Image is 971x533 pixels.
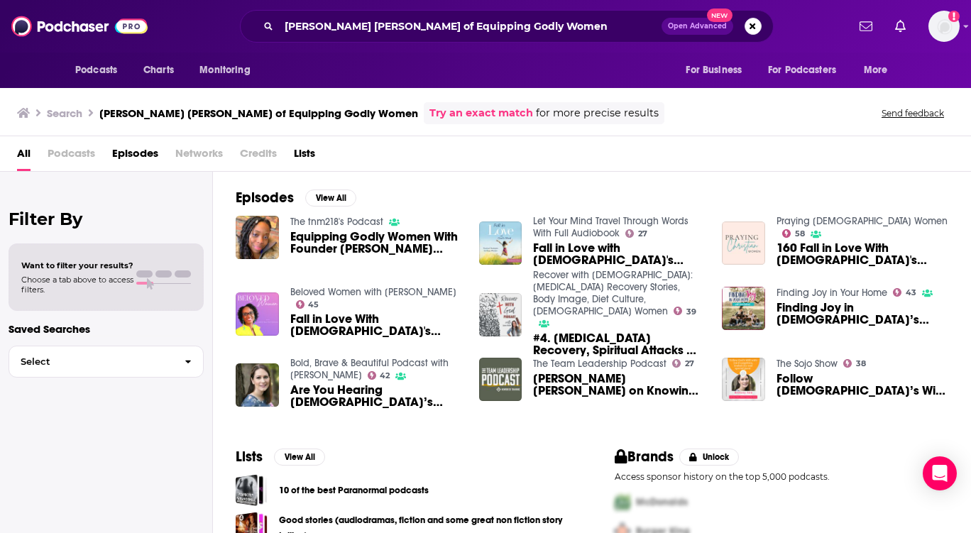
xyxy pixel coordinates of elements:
button: Open AdvancedNew [662,18,733,35]
img: User Profile [928,11,960,42]
button: Unlock [679,449,740,466]
span: Open Advanced [668,23,727,30]
a: Charts [134,57,182,84]
button: open menu [759,57,857,84]
a: 10 of the best Paranormal podcasts [236,474,268,506]
a: Recover with God: Eating Disorder Recovery Stories, Body Image, Diet Culture, Christian Women [533,269,693,317]
img: #4. Anorexia Recovery, Spiritual Attacks & Building Positive Body Image in Your Children with Bri... [479,293,522,336]
a: The Sojo Show [777,358,838,370]
span: #4. [MEDICAL_DATA] Recovery, Spiritual Attacks & Building Positive Body Image in Your Children wi... [533,332,705,356]
a: Fall in Love with God's Word: Practical Strategies for Busy Women Audiobook by Brittany Ann [533,242,705,266]
p: Access sponsor history on the top 5,000 podcasts. [615,471,948,482]
h2: Lists [236,448,263,466]
a: 43 [893,288,916,297]
input: Search podcasts, credits, & more... [279,15,662,38]
a: Episodes [112,142,158,171]
span: Credits [240,142,277,171]
p: Saved Searches [9,322,204,336]
span: Follow [DEMOGRAPHIC_DATA]’s Will with [PERSON_NAME], [PERSON_NAME] and special guest [PERSON_NAME... [777,373,948,397]
span: Want to filter your results? [21,260,133,270]
span: 45 [308,302,319,308]
a: Show notifications dropdown [889,14,911,38]
div: Open Intercom Messenger [923,456,957,490]
h3: Search [47,106,82,120]
a: Are You Hearing God’s Voice or Yours? | Interview with Brittany Ann [290,384,462,408]
div: Search podcasts, credits, & more... [240,10,774,43]
button: Select [9,346,204,378]
a: Show notifications dropdown [854,14,878,38]
span: 38 [856,361,866,367]
img: Podchaser - Follow, Share and Rate Podcasts [11,13,148,40]
a: 160 Fall in Love With God's Word with Brittany Ann [777,242,948,266]
a: Fall in Love With God's Word with Brittany Ann [236,292,279,336]
a: Are You Hearing God’s Voice or Yours? | Interview with Brittany Ann [236,363,279,407]
span: Charts [143,60,174,80]
h3: [PERSON_NAME] [PERSON_NAME] of Equipping Godly Women [99,106,418,120]
span: Equipping Godly Women With Founder [PERSON_NAME] [PERSON_NAME] [290,231,462,255]
button: Show profile menu [928,11,960,42]
span: Podcasts [48,142,95,171]
button: View All [274,449,325,466]
span: 27 [685,361,694,367]
a: The tnm218's Podcast [290,216,383,228]
span: Podcasts [75,60,117,80]
a: 10 of the best Paranormal podcasts [279,483,429,498]
a: Praying Christian Women [777,215,948,227]
button: View All [305,189,356,207]
img: Brittany Ann on Knowing What God Wants for Your Life [479,358,522,401]
img: Equipping Godly Women With Founder Brittany Ann [236,216,279,259]
span: Fall in Love With [DEMOGRAPHIC_DATA]'s Word with [PERSON_NAME] [PERSON_NAME] [290,313,462,337]
span: New [707,9,733,22]
a: Beloved Women with Christina Patterson [290,286,456,298]
span: for more precise results [536,105,659,121]
a: Lists [294,142,315,171]
span: Choose a tab above to access filters. [21,275,133,295]
a: All [17,142,31,171]
span: 27 [638,231,647,237]
a: The Team Leadership Podcast [533,358,666,370]
span: 42 [380,373,390,379]
a: Finding Joy in God’s Word with Brittany Ann (Everyday Faithfulness) – Episode 21 [777,302,948,326]
span: 58 [795,231,805,237]
span: Networks [175,142,223,171]
a: 27 [625,229,647,238]
a: Let Your Mind Travel Through Words With Full Audiobook [533,215,689,239]
img: 160 Fall in Love With God's Word with Brittany Ann [722,221,765,265]
button: open menu [65,57,136,84]
a: Bold, Brave & Beautiful Podcast with Barb Roose [290,357,449,381]
img: Fall in Love with God's Word: Practical Strategies for Busy Women Audiobook by Brittany Ann [479,221,522,265]
span: Finding Joy in [DEMOGRAPHIC_DATA]’s Word with [PERSON_NAME] [PERSON_NAME] (Everyday Faithfulness)... [777,302,948,326]
a: 45 [296,300,319,309]
a: Try an exact match [429,105,533,121]
button: open menu [190,57,268,84]
img: First Pro Logo [609,488,636,517]
span: For Business [686,60,742,80]
a: Brittany Ann on Knowing What God Wants for Your Life [533,373,705,397]
span: Monitoring [199,60,250,80]
a: ListsView All [236,448,325,466]
a: Follow God’s Will with Jen Evangelista, Arabah Joy and special guest Brittany Ann [777,373,948,397]
span: 39 [686,309,696,315]
span: Select [9,357,173,366]
a: Equipping Godly Women With Founder Brittany Ann [290,231,462,255]
span: 160 Fall in Love With [DEMOGRAPHIC_DATA]'s Word with [PERSON_NAME] [PERSON_NAME] [777,242,948,266]
a: 39 [674,307,696,315]
h2: Episodes [236,189,294,207]
span: For Podcasters [768,60,836,80]
span: Are You Hearing [DEMOGRAPHIC_DATA]’s Voice or Yours? | Interview with [PERSON_NAME] [PERSON_NAME] [290,384,462,408]
a: Follow God’s Will with Jen Evangelista, Arabah Joy and special guest Brittany Ann [722,358,765,401]
span: More [864,60,888,80]
a: Fall in Love With God's Word with Brittany Ann [290,313,462,337]
button: open menu [854,57,906,84]
a: Finding Joy in Your Home [777,287,887,299]
a: #4. Anorexia Recovery, Spiritual Attacks & Building Positive Body Image in Your Children with Bri... [533,332,705,356]
button: open menu [676,57,759,84]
